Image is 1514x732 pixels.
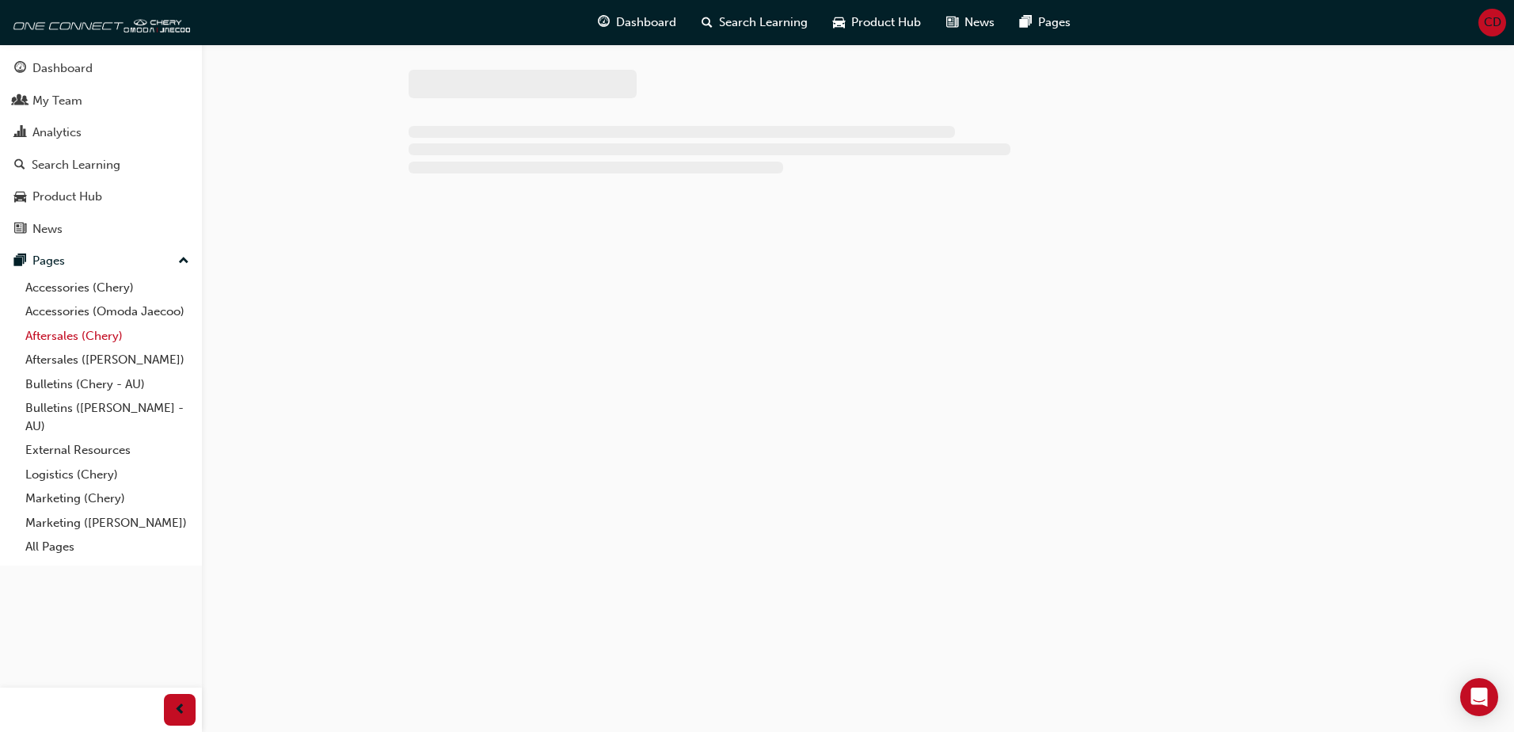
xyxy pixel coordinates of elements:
[32,59,93,78] div: Dashboard
[19,372,196,397] a: Bulletins (Chery - AU)
[585,6,689,39] a: guage-iconDashboard
[851,13,921,32] span: Product Hub
[719,13,808,32] span: Search Learning
[598,13,610,32] span: guage-icon
[19,438,196,463] a: External Resources
[14,158,25,173] span: search-icon
[19,511,196,536] a: Marketing ([PERSON_NAME])
[6,246,196,276] button: Pages
[14,254,26,269] span: pages-icon
[19,463,196,487] a: Logistics (Chery)
[19,276,196,300] a: Accessories (Chery)
[6,51,196,246] button: DashboardMy TeamAnalyticsSearch LearningProduct HubNews
[32,252,65,270] div: Pages
[174,700,186,720] span: prev-icon
[6,215,196,244] a: News
[19,348,196,372] a: Aftersales ([PERSON_NAME])
[6,86,196,116] a: My Team
[178,251,189,272] span: up-icon
[14,126,26,140] span: chart-icon
[833,13,845,32] span: car-icon
[32,220,63,238] div: News
[32,156,120,174] div: Search Learning
[32,124,82,142] div: Analytics
[1038,13,1071,32] span: Pages
[19,324,196,349] a: Aftersales (Chery)
[8,6,190,38] img: oneconnect
[1460,678,1498,716] div: Open Intercom Messenger
[820,6,934,39] a: car-iconProduct Hub
[1007,6,1083,39] a: pages-iconPages
[19,396,196,438] a: Bulletins ([PERSON_NAME] - AU)
[934,6,1007,39] a: news-iconNews
[702,13,713,32] span: search-icon
[6,151,196,180] a: Search Learning
[616,13,676,32] span: Dashboard
[964,13,995,32] span: News
[14,62,26,76] span: guage-icon
[14,223,26,237] span: news-icon
[946,13,958,32] span: news-icon
[19,486,196,511] a: Marketing (Chery)
[6,118,196,147] a: Analytics
[6,182,196,212] a: Product Hub
[19,299,196,324] a: Accessories (Omoda Jaecoo)
[1020,13,1032,32] span: pages-icon
[32,188,102,206] div: Product Hub
[14,94,26,109] span: people-icon
[14,190,26,204] span: car-icon
[1478,9,1506,36] button: CD
[689,6,820,39] a: search-iconSearch Learning
[32,92,82,110] div: My Team
[19,535,196,559] a: All Pages
[6,54,196,83] a: Dashboard
[1484,13,1501,32] span: CD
